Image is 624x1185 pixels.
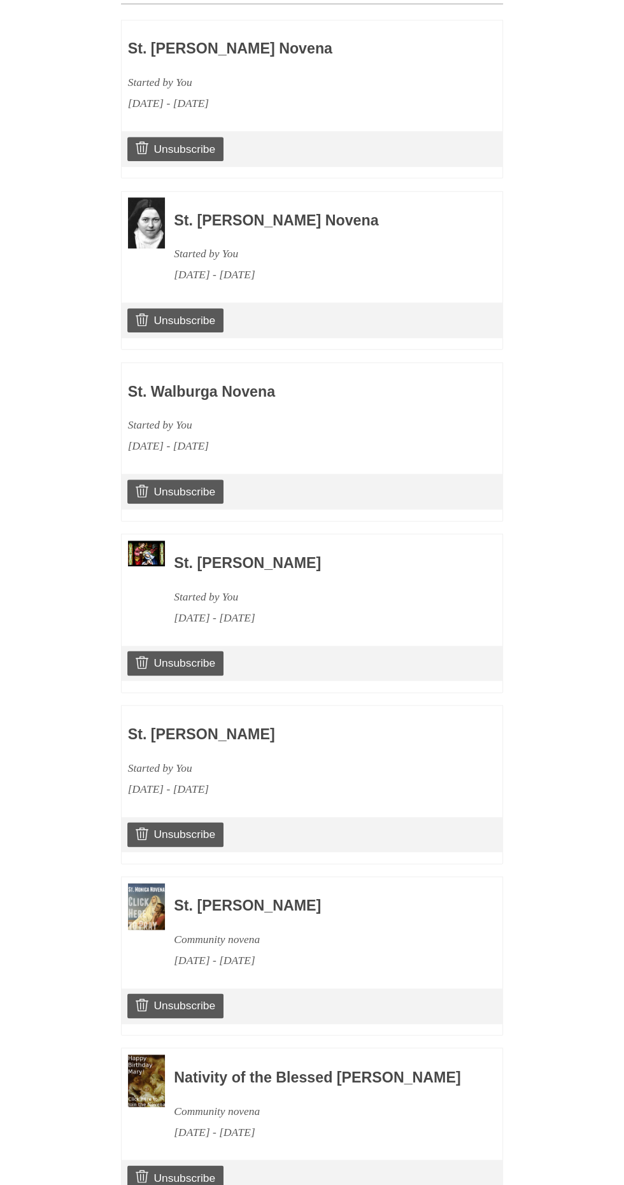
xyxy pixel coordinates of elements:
div: [DATE] - [DATE] [174,264,468,285]
div: Started by You [128,72,422,93]
h3: St. [PERSON_NAME] [128,727,422,743]
img: Novena image [128,883,165,930]
div: Community novena [174,1100,468,1121]
a: Unsubscribe [127,308,223,332]
div: Community novena [174,929,468,950]
div: [DATE] - [DATE] [174,950,468,971]
a: Unsubscribe [127,993,223,1018]
h3: St. [PERSON_NAME] Novena [174,213,468,229]
h3: Nativity of the Blessed [PERSON_NAME] [174,1069,468,1086]
img: Novena image [128,541,165,566]
div: [DATE] - [DATE] [128,93,422,114]
div: [DATE] - [DATE] [174,607,468,628]
h3: St. [PERSON_NAME] [174,555,468,572]
h3: St. [PERSON_NAME] [174,898,468,914]
img: Novena image [128,197,165,248]
h3: St. Walburga Novena [128,384,422,401]
h3: St. [PERSON_NAME] Novena [128,41,422,57]
a: Unsubscribe [127,137,223,161]
div: [DATE] - [DATE] [174,1121,468,1142]
div: Started by You [128,415,422,436]
div: [DATE] - [DATE] [128,779,422,800]
a: Unsubscribe [127,822,223,846]
div: Started by You [128,758,422,779]
a: Unsubscribe [127,479,223,504]
div: Started by You [174,243,468,264]
div: [DATE] - [DATE] [128,436,422,457]
a: Unsubscribe [127,651,223,675]
img: Novena image [128,1054,165,1107]
div: Started by You [174,586,468,607]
